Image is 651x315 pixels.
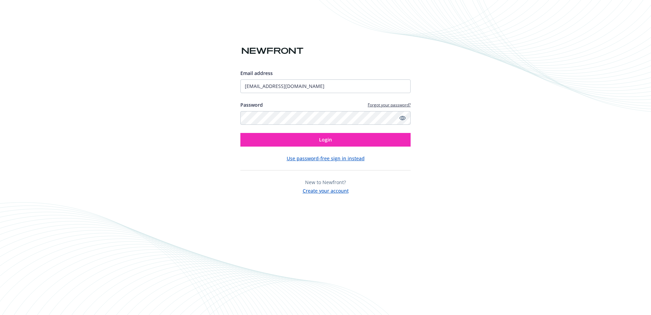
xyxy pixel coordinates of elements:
span: New to Newfront? [305,179,346,185]
input: Enter your password [240,111,411,125]
button: Use password-free sign in instead [287,155,365,162]
input: Enter your email [240,79,411,93]
a: Show password [398,114,407,122]
a: Forgot your password? [368,102,411,108]
button: Create your account [303,186,349,194]
span: Login [319,136,332,143]
span: Email address [240,70,273,76]
label: Password [240,101,263,108]
button: Login [240,133,411,147]
img: Newfront logo [240,45,305,57]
